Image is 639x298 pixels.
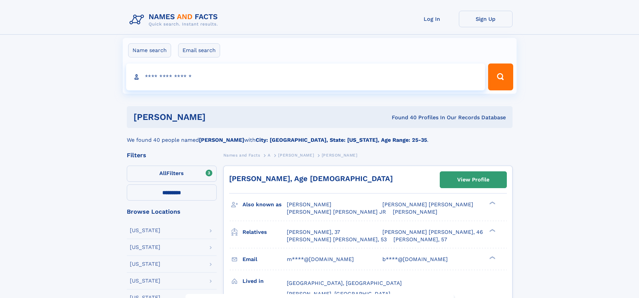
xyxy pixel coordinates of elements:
[130,278,160,284] div: [US_STATE]
[488,228,496,232] div: ❯
[287,209,386,215] span: [PERSON_NAME] [PERSON_NAME] JR
[322,153,358,158] span: [PERSON_NAME]
[287,228,340,236] a: [PERSON_NAME], 37
[130,245,160,250] div: [US_STATE]
[382,228,483,236] a: [PERSON_NAME] [PERSON_NAME], 46
[130,261,160,267] div: [US_STATE]
[223,151,260,159] a: Names and Facts
[159,170,166,176] span: All
[287,280,402,286] span: [GEOGRAPHIC_DATA], [GEOGRAPHIC_DATA]
[128,43,171,57] label: Name search
[243,199,287,210] h3: Also known as
[488,255,496,260] div: ❯
[134,113,299,121] h1: [PERSON_NAME]
[405,11,459,27] a: Log In
[199,137,244,143] b: [PERSON_NAME]
[278,151,314,159] a: [PERSON_NAME]
[178,43,220,57] label: Email search
[243,275,287,287] h3: Lived in
[130,228,160,233] div: [US_STATE]
[243,226,287,238] h3: Relatives
[287,201,331,208] span: [PERSON_NAME]
[268,151,271,159] a: A
[127,166,217,182] label: Filters
[382,201,473,208] span: [PERSON_NAME] [PERSON_NAME]
[393,209,437,215] span: [PERSON_NAME]
[488,201,496,205] div: ❯
[287,291,390,297] span: [PERSON_NAME], [GEOGRAPHIC_DATA]
[278,153,314,158] span: [PERSON_NAME]
[127,128,513,144] div: We found 40 people named with .
[440,172,507,188] a: View Profile
[287,236,387,243] a: [PERSON_NAME] [PERSON_NAME], 53
[229,174,393,183] a: [PERSON_NAME], Age [DEMOGRAPHIC_DATA]
[256,137,427,143] b: City: [GEOGRAPHIC_DATA], State: [US_STATE], Age Range: 25-35
[393,236,447,243] a: [PERSON_NAME], 57
[127,11,223,29] img: Logo Names and Facts
[127,209,217,215] div: Browse Locations
[488,63,513,90] button: Search Button
[127,152,217,158] div: Filters
[243,254,287,265] h3: Email
[126,63,485,90] input: search input
[459,11,513,27] a: Sign Up
[457,172,489,187] div: View Profile
[268,153,271,158] span: A
[299,114,506,121] div: Found 40 Profiles In Our Records Database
